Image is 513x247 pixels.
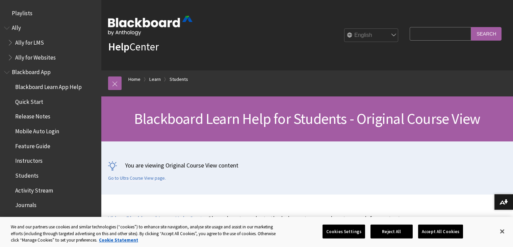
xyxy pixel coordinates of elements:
span: Blackboard App [12,67,51,76]
button: Cookies Settings [323,224,365,239]
button: Accept All Cookies [418,224,463,239]
a: HelpCenter [108,40,159,53]
span: Feature Guide [15,140,50,150]
button: Reject All [370,224,413,239]
span: Mobile Auto Login [15,126,59,135]
div: We and our partners use cookies and similar technologies (“cookies”) to enhance site navigation, ... [11,224,282,244]
a: More information about your privacy, opens in a new tab [99,237,138,243]
span: Playlists [12,7,32,17]
span: Blackboard Learn Help for Students - Original Course View [134,109,480,128]
nav: Book outline for Anthology Ally Help [4,22,97,63]
p: Shows how to navigate the help center page, how to search for content and how to differentiate be... [108,214,406,232]
span: Activity Stream [15,185,53,194]
nav: Book outline for Playlists [4,7,97,19]
span: Ally for Websites [15,52,56,61]
span: Students [15,170,39,179]
strong: Help [108,40,129,53]
span: Release Notes [15,111,50,120]
select: Site Language Selector [344,29,399,42]
button: Close [495,224,510,239]
a: Go to Ultra Course View page. [108,175,166,181]
a: Students [170,75,188,84]
span: Quick Start [15,96,43,105]
img: Blackboard by Anthology [108,16,193,36]
span: Blackboard Learn App Help [15,81,82,90]
p: You are viewing Original Course View content [108,161,506,170]
span: Ally [12,22,21,31]
span: Courses and Organizations [15,214,79,223]
a: Learn [149,75,161,84]
span: Ally for LMS [15,37,44,46]
a: Home [128,75,140,84]
span: Journals [15,200,36,209]
input: Search [471,27,502,40]
a: Video: Blackboard Learn Help Center [108,215,208,223]
span: Instructors [15,155,43,164]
